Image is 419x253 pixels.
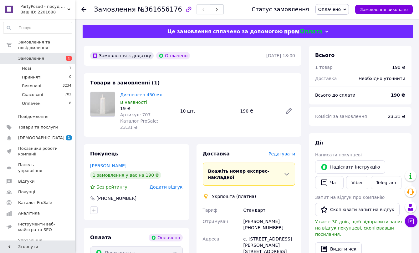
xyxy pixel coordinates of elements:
span: Тариф [203,208,217,213]
span: №361656176 [138,6,182,13]
a: Telegram [371,176,401,189]
div: 190 ₴ [238,107,280,115]
div: Необхідно уточнити [355,72,409,85]
span: [DEMOGRAPHIC_DATA] [18,135,64,141]
span: Це замовлення сплачено за допомогою [167,28,283,34]
span: Нові [22,66,31,71]
span: Оплачені [22,101,42,106]
b: 190 ₴ [391,93,405,98]
span: 702 [65,92,71,98]
div: Укрпошта (платна) [211,193,258,200]
span: Доставка [315,76,337,81]
span: 1 товар [315,65,333,70]
span: Дії [315,140,323,146]
div: 1 замовлення у вас на 190 ₴ [90,171,161,179]
span: Товари в замовленні (1) [90,80,160,86]
button: Замовлення виконано [355,5,413,14]
a: Редагувати [283,105,295,117]
button: Надіслати інструкцію [315,160,385,174]
span: Замовлення [18,56,44,61]
span: 1 [69,66,71,71]
a: Диспенсер 450 мл [120,92,162,97]
span: Скасовані [22,92,43,98]
button: Чат з покупцем [405,215,417,227]
div: Статус замовлення [252,6,309,13]
a: [PERSON_NAME] [90,163,126,168]
span: Оплачено [318,7,341,12]
button: Скопіювати запит на відгук [315,203,400,216]
span: Прийняті [22,74,41,80]
span: Виконані [22,83,41,89]
span: 1 [66,56,72,61]
div: Стандарт [242,205,296,216]
span: Оплата [90,235,111,240]
div: Ваш ID: 2201688 [20,9,75,15]
span: Артикул: 707 [120,112,151,117]
span: Відгуки [18,179,34,184]
span: Редагувати [268,151,295,156]
div: Оплачено [149,234,182,241]
span: У вас є 30 днів, щоб відправити запит на відгук покупцеві, скопіювавши посилання. [315,219,403,237]
span: Каталог ProSale: 23.31 ₴ [120,119,158,130]
span: 0 [69,74,71,80]
span: Показники роботи компанії [18,146,58,157]
div: Замовлення з додатку [90,52,154,59]
button: Чат [315,176,344,189]
span: Замовлення [94,6,136,13]
span: Покупець [90,151,118,157]
span: Покупці [18,189,35,195]
span: Отримувач [203,219,228,224]
span: 1 [66,135,72,140]
img: evopay logo [284,29,322,35]
span: PartyPosud - посуд для кенді бару та фуршету [20,4,67,9]
div: Оплачено [156,52,190,59]
span: 8 [69,101,71,106]
span: 3234 [63,83,71,89]
span: Без рейтингу [96,185,127,190]
div: 19 ₴ [120,105,175,112]
span: Додати відгук [150,185,182,190]
span: Управління сайтом [18,238,58,249]
input: Пошук [3,22,72,33]
span: Запит на відгук про компанію [315,195,385,200]
div: Повернутися назад [81,6,86,13]
span: Комісія за замовлення [315,114,367,119]
span: Доставка [203,151,230,157]
span: Замовлення та повідомлення [18,39,75,51]
div: 190 ₴ [392,64,405,70]
div: 10 шт. [178,107,238,115]
span: Всього до сплати [315,93,355,98]
span: Аналітика [18,210,40,216]
time: [DATE] 18:00 [266,53,295,58]
span: Вкажіть номер експрес-накладної [208,169,269,180]
span: Написати покупцеві [315,152,362,157]
span: 23.31 ₴ [388,114,405,119]
span: Повідомлення [18,114,49,119]
span: Інструменти веб-майстра та SEO [18,221,58,233]
span: Каталог ProSale [18,200,52,205]
span: В наявності [120,100,147,105]
div: [PHONE_NUMBER] [96,195,137,201]
span: Адреса [203,236,219,241]
span: Всього [315,52,335,58]
span: Панель управління [18,162,58,173]
img: Диспенсер 450 мл [90,92,115,116]
span: Замовлення виконано [360,7,408,12]
div: [PERSON_NAME] [PHONE_NUMBER] [242,216,296,233]
a: Viber [346,176,368,189]
span: Товари та послуги [18,124,58,130]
